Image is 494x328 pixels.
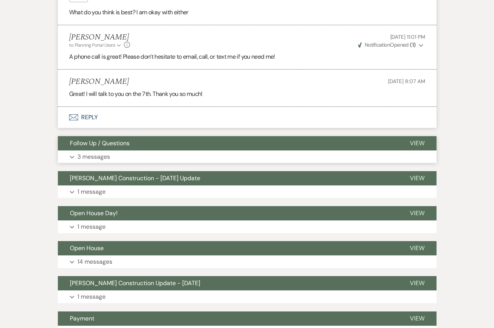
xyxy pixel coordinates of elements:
[70,174,200,182] span: [PERSON_NAME] Construction - [DATE] Update
[398,136,437,150] button: View
[58,311,398,326] button: Payment
[390,33,425,40] span: [DATE] 11:01 PM
[58,220,437,233] button: 1 message
[70,139,130,147] span: Follow Up / Questions
[398,206,437,220] button: View
[58,276,398,290] button: [PERSON_NAME] Construction Update - [DATE]
[410,41,415,48] strong: ( 1 )
[58,255,437,268] button: 14 messages
[398,276,437,290] button: View
[77,152,110,162] p: 3 messages
[398,311,437,326] button: View
[77,292,106,302] p: 1 message
[70,209,118,217] span: Open House Day!
[58,136,398,150] button: Follow Up / Questions
[410,174,425,182] span: View
[365,41,390,48] span: Notification
[410,244,425,252] span: View
[58,107,437,128] button: Reply
[410,314,425,322] span: View
[358,41,416,48] span: Opened
[410,139,425,147] span: View
[69,42,122,49] button: to: Planning Portal Users
[410,209,425,217] span: View
[58,206,398,220] button: Open House Day!
[70,244,104,252] span: Open House
[398,241,437,255] button: View
[58,241,398,255] button: Open House
[77,222,106,232] p: 1 message
[69,42,115,48] span: to: Planning Portal Users
[69,89,425,99] p: Great! I will talk to you on the 7th. Thank you so much!
[69,33,130,42] h5: [PERSON_NAME]
[357,41,425,49] button: NotificationOpened (1)
[70,279,200,287] span: [PERSON_NAME] Construction Update - [DATE]
[69,8,425,17] p: What do you think is best? I am okay with either
[69,77,129,87] h5: [PERSON_NAME]
[58,171,398,185] button: [PERSON_NAME] Construction - [DATE] Update
[388,78,425,85] span: [DATE] 8:07 AM
[398,171,437,185] button: View
[58,185,437,198] button: 1 message
[69,52,425,62] p: A phone call is great! Please don’t hesitate to email, call, or text me if you need me!
[77,187,106,197] p: 1 message
[77,257,112,267] p: 14 messages
[58,290,437,303] button: 1 message
[410,279,425,287] span: View
[58,150,437,163] button: 3 messages
[70,314,94,322] span: Payment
